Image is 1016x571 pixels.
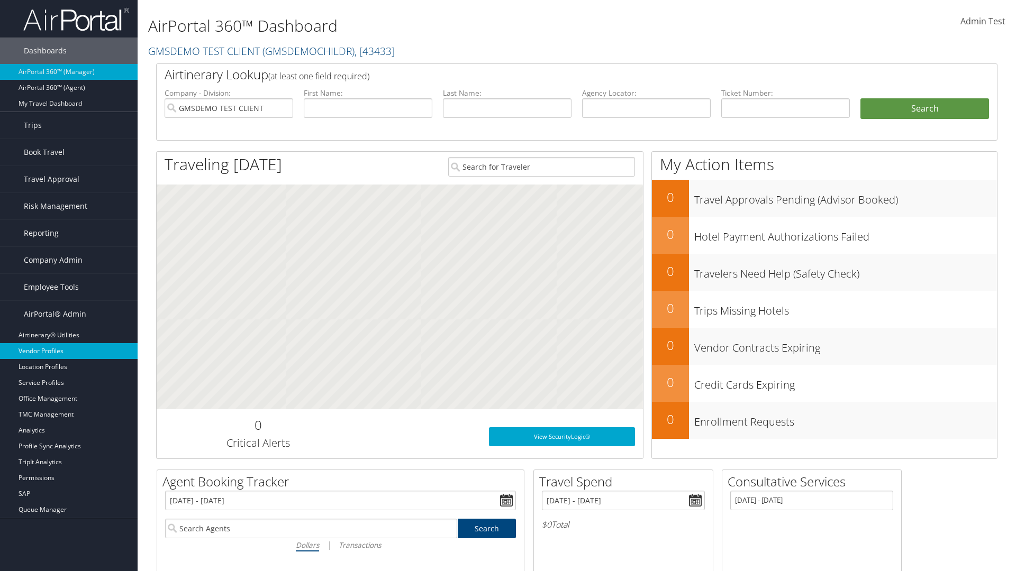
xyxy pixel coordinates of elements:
[652,188,689,206] h2: 0
[652,328,997,365] a: 0Vendor Contracts Expiring
[694,372,997,392] h3: Credit Cards Expiring
[721,88,850,98] label: Ticket Number:
[296,540,319,550] i: Dollars
[652,153,997,176] h1: My Action Items
[443,88,571,98] label: Last Name:
[165,66,919,84] h2: Airtinerary Lookup
[458,519,516,538] a: Search
[165,436,351,450] h3: Critical Alerts
[860,98,989,119] button: Search
[728,473,901,491] h2: Consultative Services
[652,254,997,291] a: 0Travelers Need Help (Safety Check)
[652,217,997,254] a: 0Hotel Payment Authorizations Failed
[542,519,705,530] h6: Total
[652,410,689,428] h2: 0
[448,157,635,177] input: Search for Traveler
[23,7,129,32] img: airportal-logo.png
[652,262,689,280] h2: 0
[694,335,997,355] h3: Vendor Contracts Expiring
[652,402,997,439] a: 0Enrollment Requests
[539,473,713,491] h2: Travel Spend
[694,298,997,318] h3: Trips Missing Hotels
[24,220,59,246] span: Reporting
[694,409,997,429] h3: Enrollment Requests
[165,88,293,98] label: Company - Division:
[24,247,83,273] span: Company Admin
[162,473,524,491] h2: Agent Booking Tracker
[148,44,395,58] a: GMSDEMO TEST CLIENT
[165,538,516,551] div: |
[582,88,711,98] label: Agency Locator:
[304,88,432,98] label: First Name:
[339,540,381,550] i: Transactions
[652,180,997,217] a: 0Travel Approvals Pending (Advisor Booked)
[652,365,997,402] a: 0Credit Cards Expiring
[694,224,997,244] h3: Hotel Payment Authorizations Failed
[24,301,86,327] span: AirPortal® Admin
[652,291,997,328] a: 0Trips Missing Hotels
[489,427,635,446] a: View SecurityLogic®
[652,299,689,317] h2: 0
[24,139,65,165] span: Book Travel
[960,15,1005,27] span: Admin Test
[165,153,282,176] h1: Traveling [DATE]
[268,70,369,82] span: (at least one field required)
[24,193,87,219] span: Risk Management
[652,225,689,243] h2: 0
[694,187,997,207] h3: Travel Approvals Pending (Advisor Booked)
[24,112,42,139] span: Trips
[165,416,351,434] h2: 0
[24,38,67,64] span: Dashboards
[652,336,689,354] h2: 0
[24,274,79,300] span: Employee Tools
[148,15,720,37] h1: AirPortal 360™ Dashboard
[24,166,79,192] span: Travel Approval
[355,44,395,58] span: , [ 43433 ]
[694,261,997,281] h3: Travelers Need Help (Safety Check)
[165,519,457,538] input: Search Agents
[262,44,355,58] span: ( GMSDEMOCHILDR )
[542,519,551,530] span: $0
[960,5,1005,38] a: Admin Test
[652,373,689,391] h2: 0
